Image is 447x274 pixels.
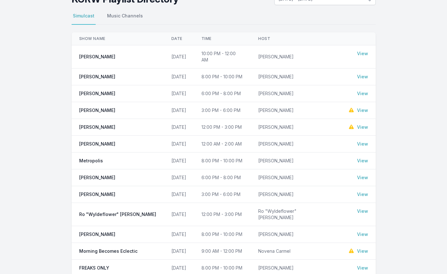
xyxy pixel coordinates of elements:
a: View [357,90,368,97]
td: [DATE] [164,243,194,260]
td: [PERSON_NAME] [251,102,340,119]
th: Host [251,32,340,45]
td: [PERSON_NAME] [251,119,340,136]
td: 8:00 PM - 10:00 PM [194,153,251,169]
span: Morning Becomes Eclectic [79,248,137,254]
a: View [357,158,368,164]
td: 6:00 PM - 8:00 PM [194,85,251,102]
a: View [357,107,368,114]
td: [PERSON_NAME] [251,186,340,203]
td: [DATE] [164,119,194,136]
span: FREAKS ONLY [79,265,109,271]
span: [PERSON_NAME] [79,124,115,130]
td: [DATE] [164,68,194,85]
td: 12:00 PM - 3:00 PM [194,119,251,136]
a: View [357,265,368,271]
a: View [357,208,368,214]
td: [PERSON_NAME] [251,68,340,85]
td: 3:00 PM - 6:00 PM [194,102,251,119]
span: Ro "Wyldeflower" [PERSON_NAME] [79,211,156,218]
a: View [357,124,368,130]
span: [PERSON_NAME] [79,174,115,181]
span: [PERSON_NAME] [79,54,115,60]
td: 9:00 AM - 12:00 PM [194,243,251,260]
button: Simulcast [72,13,96,25]
td: [DATE] [164,186,194,203]
td: [PERSON_NAME] [251,226,340,243]
td: Novena Carmel [251,243,340,260]
a: View [357,231,368,238]
td: 8:00 PM - 10:00 PM [194,68,251,85]
span: [PERSON_NAME] [79,74,115,80]
td: [DATE] [164,169,194,186]
th: Show Name [72,32,164,45]
span: [PERSON_NAME] [79,107,115,114]
span: [PERSON_NAME] [79,90,115,97]
td: [DATE] [164,153,194,169]
td: [DATE] [164,85,194,102]
span: [PERSON_NAME] [79,231,115,238]
td: [PERSON_NAME] [251,45,340,68]
td: [DATE] [164,45,194,68]
th: Date [164,32,194,45]
span: Metropolis [79,158,103,164]
a: View [357,191,368,198]
td: 8:00 PM - 10:00 PM [194,226,251,243]
td: [DATE] [164,203,194,226]
td: [DATE] [164,136,194,153]
td: 3:00 PM - 6:00 PM [194,186,251,203]
td: 6:00 PM - 8:00 PM [194,169,251,186]
td: [DATE] [164,226,194,243]
a: View [357,141,368,147]
td: 12:00 PM - 3:00 PM [194,203,251,226]
button: Music Channels [106,13,144,25]
td: [PERSON_NAME] [251,169,340,186]
a: View [357,248,368,254]
td: 10:00 PM - 12:00 AM [194,45,251,68]
span: [PERSON_NAME] [79,191,115,198]
td: 12:00 AM - 2:00 AM [194,136,251,153]
span: [PERSON_NAME] [79,141,115,147]
a: View [357,174,368,181]
td: [PERSON_NAME] [251,153,340,169]
a: View [357,50,368,57]
a: View [357,74,368,80]
td: [PERSON_NAME] [251,136,340,153]
td: Ro "Wyldeflower" [PERSON_NAME] [251,203,340,226]
th: Time [194,32,251,45]
td: [DATE] [164,102,194,119]
td: [PERSON_NAME] [251,85,340,102]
